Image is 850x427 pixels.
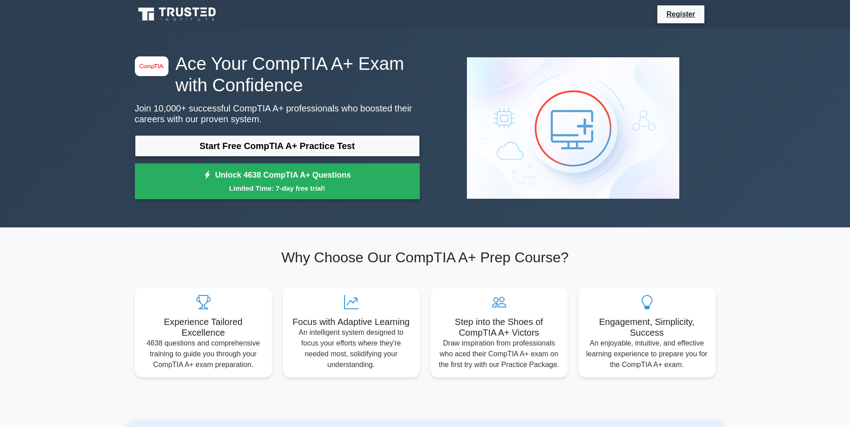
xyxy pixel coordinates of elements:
small: Limited Time: 7-day free trial! [146,183,409,193]
a: Unlock 4638 CompTIA A+ QuestionsLimited Time: 7-day free trial! [135,163,420,199]
p: An intelligent system designed to focus your efforts where they're needed most, solidifying your ... [290,327,413,370]
a: Start Free CompTIA A+ Practice Test [135,135,420,157]
h1: Ace Your CompTIA A+ Exam with Confidence [135,53,420,96]
p: Join 10,000+ successful CompTIA A+ professionals who boosted their careers with our proven system. [135,103,420,124]
h5: Focus with Adaptive Learning [290,316,413,327]
h2: Why Choose Our CompTIA A+ Prep Course? [135,249,716,266]
img: CompTIA A+ Preview [460,50,686,206]
h5: Engagement, Simplicity, Success [586,316,708,338]
p: 4638 questions and comprehensive training to guide you through your CompTIA A+ exam preparation. [142,338,265,370]
h5: Step into the Shoes of CompTIA A+ Victors [438,316,561,338]
h5: Experience Tailored Excellence [142,316,265,338]
p: An enjoyable, intuitive, and effective learning experience to prepare you for the CompTIA A+ exam. [586,338,708,370]
a: Register [661,9,700,20]
p: Draw inspiration from professionals who aced their CompTIA A+ exam on the first try with our Prac... [438,338,561,370]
